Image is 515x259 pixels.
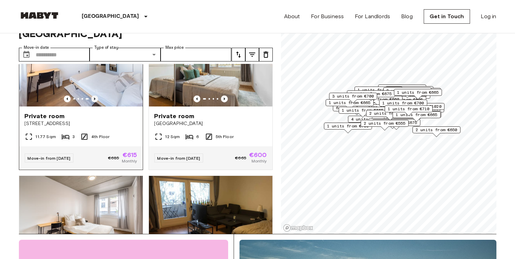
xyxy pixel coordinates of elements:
[366,110,414,121] div: Map marker
[350,91,392,97] span: 1 units from €675
[375,120,417,126] span: 2 units from €675
[311,12,344,21] a: For Business
[336,105,378,111] span: 6 units from €655
[329,93,377,103] div: Map marker
[25,120,137,127] span: [STREET_ADDRESS]
[149,24,273,170] a: Marketing picture of unit DE-04-001-002-04HFPrevious imagePrevious imagePrivate room[GEOGRAPHIC_D...
[281,8,496,234] canvas: Map
[251,158,267,164] span: Monthly
[19,24,143,170] a: Previous imagePrevious imagePrivate room[STREET_ADDRESS]11.77 Sqm34th FloorMove-in from [DATE]€68...
[355,12,390,21] a: For Landlords
[149,176,272,258] img: Marketing picture of unit DE-04-027-001-03HF
[388,106,430,112] span: 1 units from €710
[245,48,259,61] button: tune
[354,96,402,106] div: Map marker
[324,123,372,133] div: Map marker
[401,12,413,21] a: Blog
[327,123,369,129] span: 1 units from €700
[397,89,439,95] span: 1 units from €665
[19,24,143,106] img: Marketing picture of unit DE-04-037-018-02Q
[372,119,420,130] div: Map marker
[394,89,442,100] div: Map marker
[354,87,402,97] div: Map marker
[196,134,199,140] span: 6
[91,134,109,140] span: 4th Floor
[385,86,433,97] div: Map marker
[388,87,430,93] span: 1 units from €615
[396,112,437,118] span: 1 units from €665
[94,45,118,50] label: Type of stay
[165,45,184,50] label: Max price
[348,116,396,126] div: Map marker
[259,48,273,61] button: tune
[249,152,267,158] span: €600
[381,85,423,91] span: 1 units from €650
[122,158,137,164] span: Monthly
[157,156,200,161] span: Move-in from [DATE]
[393,111,441,122] div: Map marker
[342,107,384,113] span: 1 units from €665
[232,48,245,61] button: tune
[326,99,374,110] div: Map marker
[20,48,33,61] button: Choose date
[283,224,313,232] a: Mapbox logo
[379,100,427,110] div: Map marker
[364,120,406,126] span: 2 units from €555
[332,93,374,99] span: 3 units from €700
[64,95,71,102] button: Previous image
[358,87,399,93] span: 1 units from €685
[72,134,75,140] span: 3
[108,155,119,161] span: €685
[154,120,267,127] span: [GEOGRAPHIC_DATA]
[393,111,441,122] div: Map marker
[347,90,395,101] div: Map marker
[481,12,496,21] a: Log in
[329,100,371,106] span: 1 units from €665
[369,110,411,116] span: 2 units from €690
[122,152,137,158] span: €615
[383,87,431,98] div: Map marker
[19,12,60,19] img: Habyt
[424,9,470,24] a: Get in Touch
[194,95,200,102] button: Previous image
[382,100,424,106] span: 1 units from €700
[394,103,444,114] div: Map marker
[412,126,460,137] div: Map marker
[378,85,426,95] div: Map marker
[91,95,98,102] button: Previous image
[393,88,441,99] div: Map marker
[415,127,457,133] span: 2 units from €650
[386,88,428,94] span: 2 units from €685
[361,120,409,131] div: Map marker
[284,12,300,21] a: About
[36,134,56,140] span: 11.77 Sqm
[154,112,195,120] span: Private room
[397,103,441,110] span: 9 units from €1020
[235,155,246,161] span: €665
[24,45,49,50] label: Move-in date
[165,134,180,140] span: 12 Sqm
[25,112,65,120] span: Private room
[396,88,438,94] span: 2 units from €545
[216,134,234,140] span: 5th Floor
[19,176,143,258] img: Marketing picture of unit DE-04-037-001-01Q
[339,107,387,117] div: Map marker
[82,12,139,21] p: [GEOGRAPHIC_DATA]
[351,116,393,122] span: 4 units from €600
[28,156,71,161] span: Move-in from [DATE]
[149,24,272,106] img: Marketing picture of unit DE-04-001-002-04HF
[221,95,228,102] button: Previous image
[385,105,433,116] div: Map marker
